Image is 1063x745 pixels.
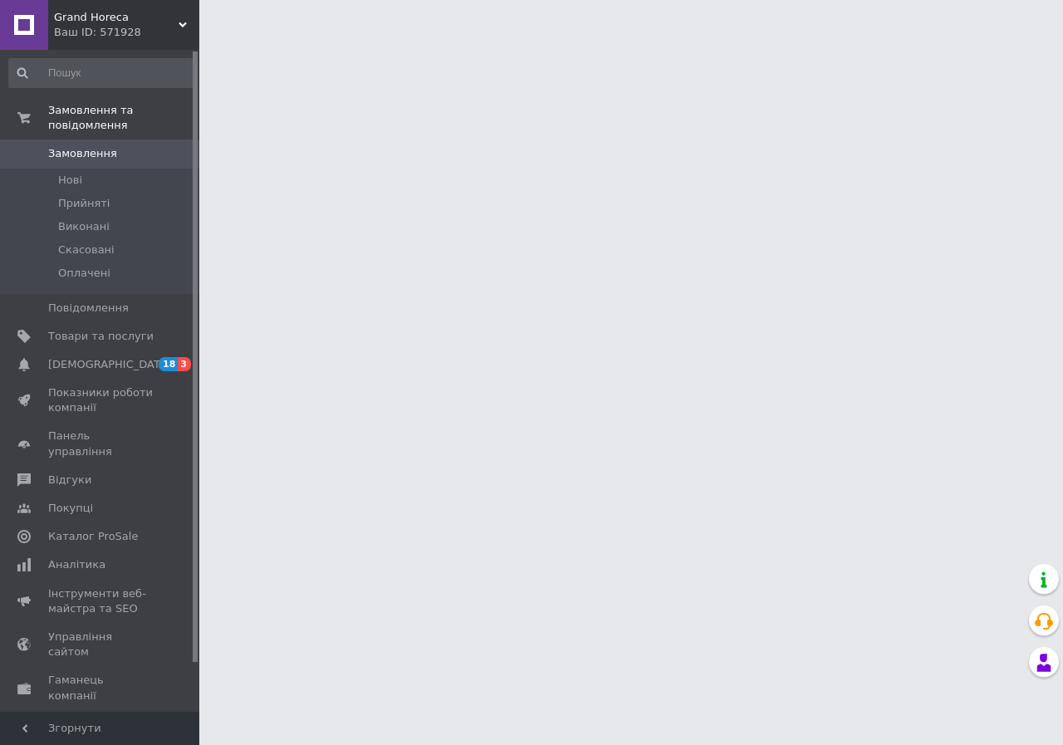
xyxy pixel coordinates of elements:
[58,219,110,234] span: Виконані
[48,586,154,616] span: Інструменти веб-майстра та SEO
[48,529,138,544] span: Каталог ProSale
[48,429,154,458] span: Панель управління
[48,557,105,572] span: Аналітика
[58,243,115,257] span: Скасовані
[48,357,171,372] span: [DEMOGRAPHIC_DATA]
[48,630,154,659] span: Управління сайтом
[48,103,199,133] span: Замовлення та повідомлення
[48,673,154,703] span: Гаманець компанії
[159,357,178,371] span: 18
[54,10,179,25] span: Grand Horeca
[58,173,82,188] span: Нові
[58,266,110,281] span: Оплачені
[54,25,199,40] div: Ваш ID: 571928
[48,301,129,316] span: Повідомлення
[48,473,91,488] span: Відгуки
[48,385,154,415] span: Показники роботи компанії
[48,329,154,344] span: Товари та послуги
[178,357,191,371] span: 3
[48,146,117,161] span: Замовлення
[8,58,196,88] input: Пошук
[58,196,110,211] span: Прийняті
[48,501,93,516] span: Покупці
